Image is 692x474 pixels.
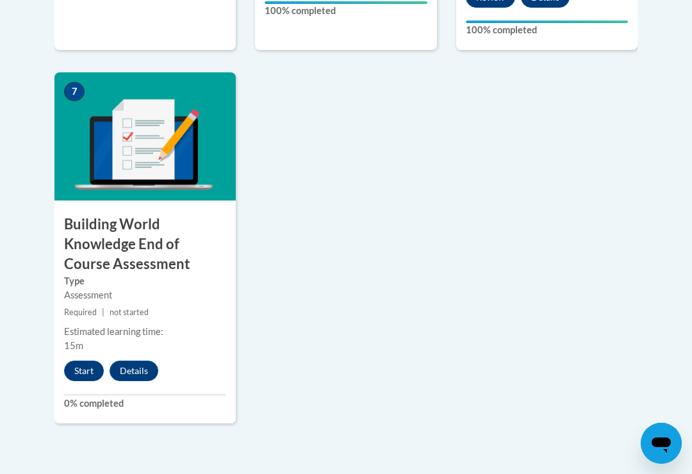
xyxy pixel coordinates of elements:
[64,307,97,317] span: Required
[64,274,226,288] label: Type
[64,288,226,302] div: Assessment
[64,82,85,101] span: 7
[54,72,236,200] img: Course Image
[110,361,158,381] button: Details
[265,4,427,18] label: 100% completed
[102,307,104,317] span: |
[64,396,226,411] label: 0% completed
[64,325,226,339] div: Estimated learning time:
[54,215,236,274] h3: Building World Knowledge End of Course Assessment
[110,307,149,317] span: not started
[64,340,83,351] span: 15m
[64,361,104,381] button: Start
[641,423,682,464] iframe: Button to launch messaging window
[466,20,628,23] div: Your progress
[466,23,628,37] label: 100% completed
[265,1,427,4] div: Your progress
